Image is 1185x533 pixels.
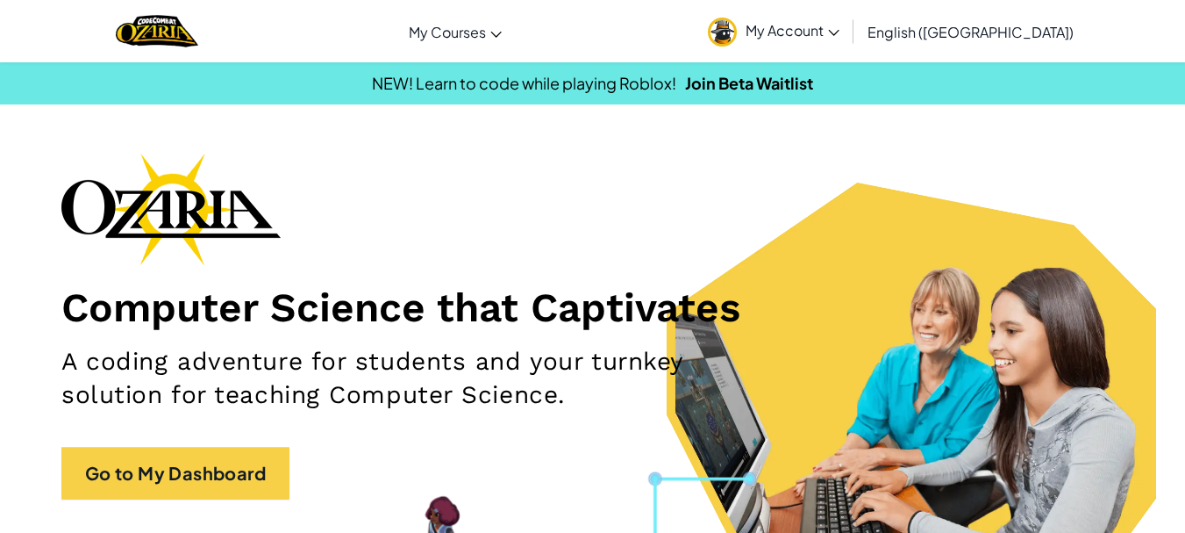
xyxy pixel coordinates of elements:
span: English ([GEOGRAPHIC_DATA]) [867,23,1074,41]
span: My Account [746,21,839,40]
img: Ozaria branding logo [61,153,281,265]
span: My Courses [409,23,486,41]
a: My Courses [400,8,510,55]
a: Go to My Dashboard [61,447,289,500]
a: Join Beta Waitlist [685,73,813,93]
img: avatar [708,18,737,47]
h1: Computer Science that Captivates [61,283,1124,332]
a: Ozaria by CodeCombat logo [116,13,197,49]
a: My Account [699,4,848,59]
a: English ([GEOGRAPHIC_DATA]) [859,8,1082,55]
h2: A coding adventure for students and your turnkey solution for teaching Computer Science. [61,345,773,412]
img: Home [116,13,197,49]
span: NEW! Learn to code while playing Roblox! [372,73,676,93]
